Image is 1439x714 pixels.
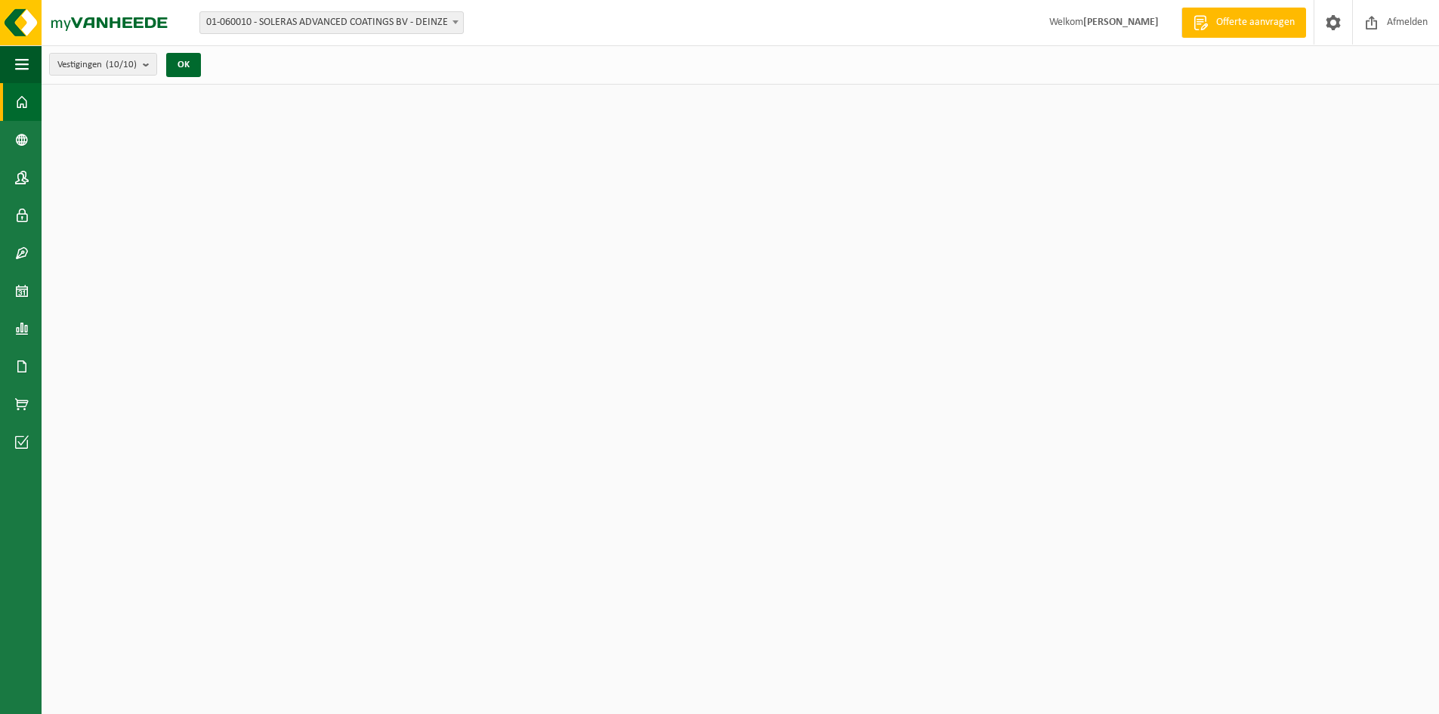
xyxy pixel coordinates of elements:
[1181,8,1306,38] a: Offerte aanvragen
[57,54,137,76] span: Vestigingen
[200,12,463,33] span: 01-060010 - SOLERAS ADVANCED COATINGS BV - DEINZE
[199,11,464,34] span: 01-060010 - SOLERAS ADVANCED COATINGS BV - DEINZE
[49,53,157,76] button: Vestigingen(10/10)
[1212,15,1298,30] span: Offerte aanvragen
[106,60,137,70] count: (10/10)
[1083,17,1159,28] strong: [PERSON_NAME]
[166,53,201,77] button: OK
